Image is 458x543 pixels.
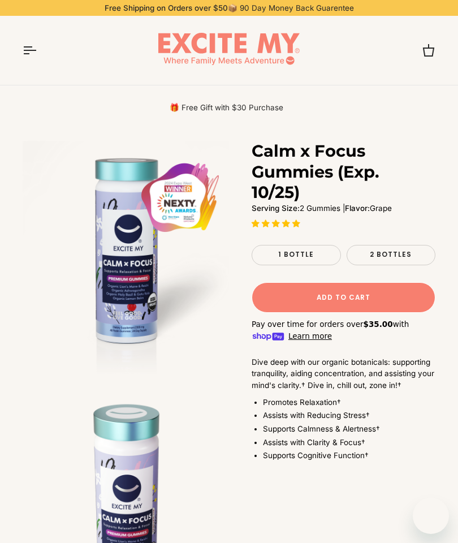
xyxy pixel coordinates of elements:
span: 5.00 stars [252,219,303,228]
span: Dive deep with our organic botanicals: supporting tranquility, aiding concentration, and assistin... [252,357,434,390]
img: Calm x Focus Gummies (Exp. 10/25) [23,141,229,389]
button: Add to Cart [252,282,435,313]
li: Assists with Reducing Stress† [263,410,435,421]
strong: Free Shipping on Orders over $50 [105,3,228,12]
span: Add to Cart [317,293,371,303]
li: Assists with Clarity & Focus† [263,437,435,448]
button: Open menu [23,16,57,85]
span: 1 Bottle [278,250,314,259]
li: Supports Cognitive Function† [263,450,435,461]
span: 2 Bottles [370,250,412,259]
li: Promotes Relaxation† [263,397,435,408]
p: 🎁 Free Gift with $30 Purchase [23,102,430,113]
li: Supports Calmness & Alertness† [263,423,435,434]
strong: Flavor: [345,204,370,213]
strong: Serving Size: [252,204,300,213]
img: EXCITE MY® [158,33,300,68]
p: 📦 90 Day Money Back Guarentee [105,2,354,14]
p: 2 Gummies | Grape [252,202,435,214]
h1: Calm x Focus Gummies (Exp. 10/25) [252,141,427,202]
iframe: Button to launch messaging window [413,498,449,534]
